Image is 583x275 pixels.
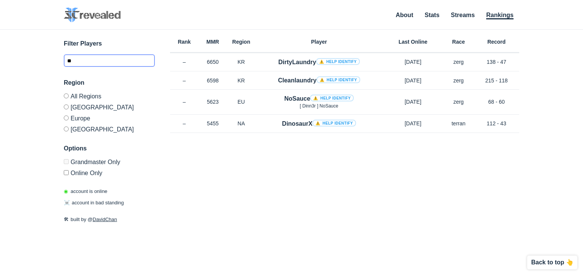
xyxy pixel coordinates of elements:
[170,77,199,84] p: –
[64,216,155,223] p: built by @
[474,77,519,84] p: 215 - 118
[474,98,519,106] p: 68 - 60
[64,144,155,153] h3: Options
[170,98,199,106] p: –
[383,98,443,106] p: [DATE]
[383,39,443,44] h6: Last Online
[64,126,69,131] input: [GEOGRAPHIC_DATA]
[227,98,255,106] p: EU
[227,39,255,44] h6: Region
[199,77,227,84] p: 6598
[64,78,155,87] h3: Region
[443,39,474,44] h6: Race
[282,119,356,128] h4: DinosaurX
[64,200,70,205] span: ☠️
[64,188,68,194] span: ◉
[255,39,383,44] h6: Player
[383,58,443,66] p: [DATE]
[474,39,519,44] h6: Record
[425,12,440,18] a: Stats
[310,95,354,101] a: ⚠️ Help identify
[474,58,519,66] p: 138 - 47
[64,115,69,120] input: Europe
[199,120,227,127] p: 5455
[278,58,359,66] h4: DirtyLaundry
[278,76,360,85] h4: Cleanlaundry
[170,39,199,44] h6: Rank
[64,123,155,133] label: [GEOGRAPHIC_DATA]
[64,112,155,123] label: Europe
[64,159,69,164] input: Grandmaster Only
[227,58,255,66] p: KR
[64,104,69,109] input: [GEOGRAPHIC_DATA]
[64,167,155,176] label: Only show accounts currently laddering
[199,98,227,106] p: 5623
[443,98,474,106] p: zerg
[312,120,356,126] a: ⚠️ Help identify
[64,8,121,22] img: SC2 Revealed
[443,120,474,127] p: terran
[300,103,338,109] span: [ Dinn3r ] NoSauce
[64,217,69,222] span: 🛠
[383,77,443,84] p: [DATE]
[64,159,155,167] label: Only Show accounts currently in Grandmaster
[383,120,443,127] p: [DATE]
[284,94,354,103] h4: NoSauce
[199,39,227,44] h6: MMR
[486,12,514,19] a: Rankings
[317,76,360,83] a: ⚠️ Help identify
[64,199,124,207] p: account in bad standing
[64,188,107,195] p: account is online
[64,39,155,48] h3: Filter Players
[443,77,474,84] p: zerg
[93,217,117,222] a: DavidChan
[396,12,413,18] a: About
[64,101,155,112] label: [GEOGRAPHIC_DATA]
[316,58,360,65] a: ⚠️ Help identify
[531,259,574,266] p: Back to top 👆
[170,58,199,66] p: –
[227,120,255,127] p: NA
[443,58,474,66] p: zerg
[451,12,475,18] a: Streams
[227,77,255,84] p: KR
[170,120,199,127] p: –
[64,170,69,175] input: Online Only
[474,120,519,127] p: 112 - 43
[64,93,69,98] input: All Regions
[199,58,227,66] p: 6650
[64,93,155,101] label: All Regions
